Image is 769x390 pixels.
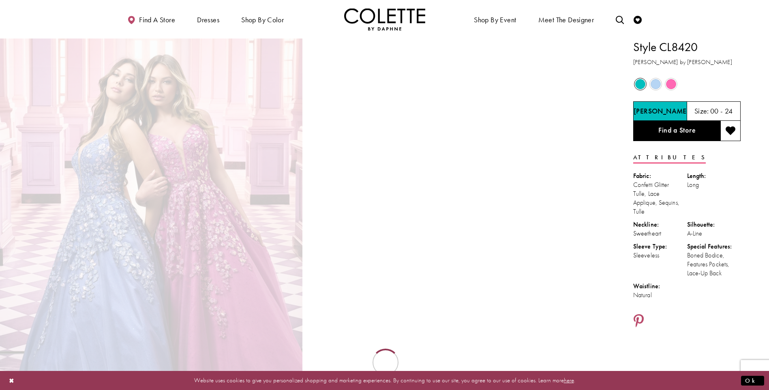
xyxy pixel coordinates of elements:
span: Shop By Event [472,8,518,30]
div: Boned Bodice, Features Pockets, Lace-Up Back [687,251,741,278]
div: Long [687,180,741,189]
a: Toggle search [614,8,626,30]
div: Confetti Glitter Tulle, Lace Applique, Sequins, Tulle [633,180,687,216]
video: Style CL8420 Colette by Daphne #1 autoplay loop mute video [306,39,609,190]
span: Meet the designer [538,16,594,24]
div: Length: [687,171,741,180]
div: Special Features: [687,242,741,251]
span: Find a store [139,16,175,24]
button: Add to wishlist [720,121,741,141]
a: Share using Pinterest - Opens in new tab [633,314,644,329]
div: Sleeveless [633,251,687,260]
div: Natural [633,291,687,300]
span: Dresses [197,16,219,24]
a: Visit Home Page [344,8,425,30]
div: Periwinkle [649,77,663,91]
a: Find a Store [633,121,720,141]
a: Check Wishlist [632,8,644,30]
div: Waistline: [633,282,687,291]
div: Fabric: [633,171,687,180]
div: Product color controls state depends on size chosen [633,77,741,92]
h5: 00 - 24 [710,107,733,115]
span: Dresses [195,8,221,30]
a: here [564,376,574,384]
div: Silhouette: [687,220,741,229]
a: Attributes [633,152,706,163]
div: Sweetheart [633,229,687,238]
div: A-Line [687,229,741,238]
a: Find a store [125,8,177,30]
div: Jade [633,77,647,91]
p: Website uses cookies to give you personalized shopping and marketing experiences. By continuing t... [58,375,711,386]
span: Shop by color [241,16,284,24]
a: Meet the designer [536,8,596,30]
span: Shop By Event [474,16,516,24]
h3: [PERSON_NAME] by [PERSON_NAME] [633,58,741,67]
span: Size: [694,106,709,116]
div: Neckline: [633,220,687,229]
div: Pink [664,77,678,91]
div: Sleeve Type: [633,242,687,251]
h5: Chosen color [634,107,689,115]
button: Submit Dialog [741,375,764,386]
span: Shop by color [239,8,286,30]
h1: Style CL8420 [633,39,741,56]
button: Close Dialog [5,373,19,388]
img: Colette by Daphne [344,8,425,30]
